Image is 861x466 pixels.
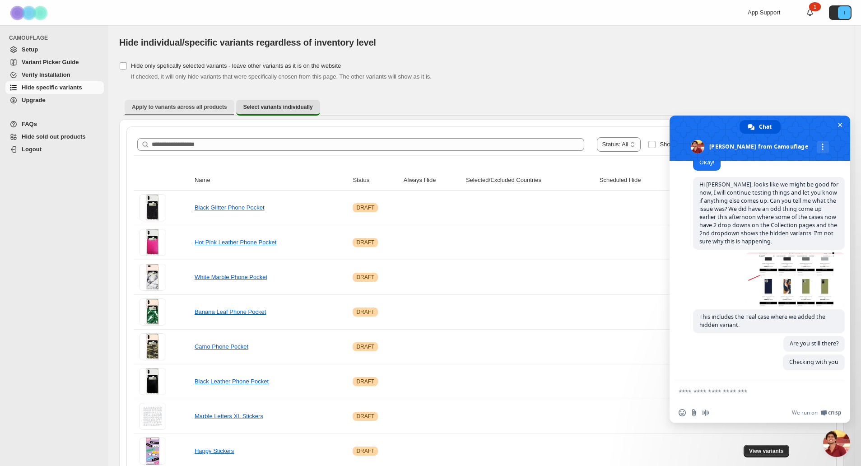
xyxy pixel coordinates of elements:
[699,181,838,245] span: Hi [PERSON_NAME], looks like we might be good for now, I will continue testing things and let you...
[356,239,374,246] span: DRAFT
[356,274,374,281] span: DRAFT
[401,170,463,191] th: Always Hide
[131,73,432,80] span: If checked, it will only hide variants that were specifically chosen from this page. The other va...
[195,447,234,454] a: Happy Stickers
[5,56,104,69] a: Variant Picker Guide
[835,120,845,130] span: Close chat
[195,274,267,280] a: White Marble Phone Pocket
[597,170,675,191] th: Scheduled Hide
[744,445,789,457] button: View variants
[195,239,276,246] a: Hot Pink Leather Phone Pocket
[740,120,781,134] a: Chat
[5,81,104,94] a: Hide specific variants
[119,37,376,47] span: Hide individual/specific variants regardless of inventory level
[792,409,818,416] span: We run on
[125,100,234,114] button: Apply to variants across all products
[192,170,350,191] th: Name
[679,380,823,403] textarea: Compose your message...
[22,84,82,91] span: Hide specific variants
[5,94,104,107] a: Upgrade
[805,8,814,17] a: 1
[22,133,86,140] span: Hide sold out products
[356,308,374,316] span: DRAFT
[809,2,821,11] div: 1
[838,6,851,19] span: Avatar with initials I
[5,69,104,81] a: Verify Installation
[356,413,374,420] span: DRAFT
[132,103,227,111] span: Apply to variants across all products
[823,430,850,457] a: Close chat
[131,62,341,69] span: Hide only spefically selected variants - leave other variants as it is on the website
[699,313,825,329] span: This includes the Teal case where we added the hidden variant.
[843,10,845,15] text: I
[5,143,104,156] a: Logout
[792,409,841,416] a: We run onCrisp
[9,34,104,42] span: CAMOUFLAGE
[236,100,320,116] button: Select variants individually
[243,103,313,111] span: Select variants individually
[679,409,686,416] span: Insert an emoji
[356,204,374,211] span: DRAFT
[789,358,838,366] span: Checking with you
[5,43,104,56] a: Setup
[463,170,597,191] th: Selected/Excluded Countries
[356,447,374,455] span: DRAFT
[828,409,841,416] span: Crisp
[195,308,266,315] a: Banana Leaf Phone Pocket
[702,409,709,416] span: Audio message
[22,46,38,53] span: Setup
[5,130,104,143] a: Hide sold out products
[22,59,79,65] span: Variant Picker Guide
[790,340,838,347] span: Are you still there?
[22,71,70,78] span: Verify Installation
[195,204,265,211] a: Black Glitter Phone Pocket
[356,378,374,385] span: DRAFT
[350,170,400,191] th: Status
[7,0,52,25] img: Camouflage
[749,447,784,455] span: View variants
[22,121,37,127] span: FAQs
[690,409,698,416] span: Send a file
[829,5,852,20] button: Avatar with initials I
[22,97,46,103] span: Upgrade
[195,413,263,419] a: Marble Letters XL Stickers
[195,378,269,385] a: Black Leather Phone Pocket
[660,141,758,148] span: Show Camouflage managed products
[759,120,772,134] span: Chat
[356,343,374,350] span: DRAFT
[5,118,104,130] a: FAQs
[748,9,780,16] span: App Support
[22,146,42,153] span: Logout
[195,343,248,350] a: Camo Phone Pocket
